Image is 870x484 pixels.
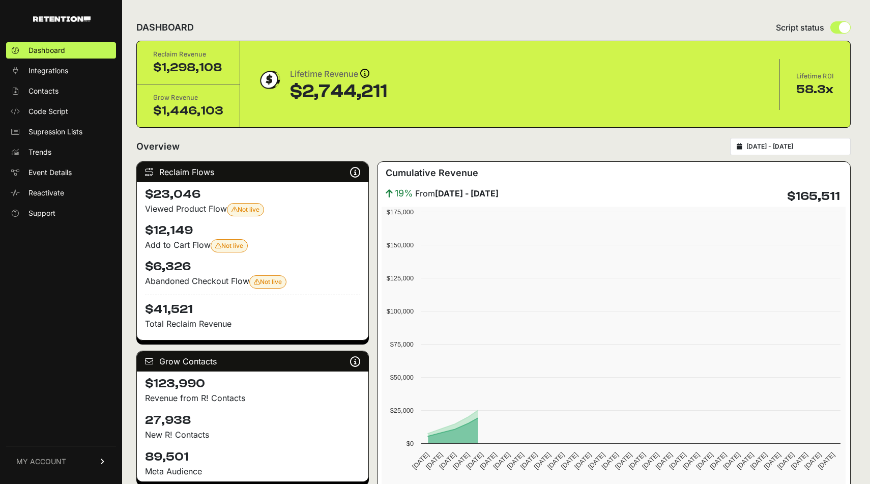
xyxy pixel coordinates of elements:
[641,451,660,471] text: [DATE]
[28,45,65,55] span: Dashboard
[145,376,360,392] h4: $123,990
[6,205,116,221] a: Support
[438,451,458,471] text: [DATE]
[28,127,82,137] span: Supression Lists
[6,42,116,59] a: Dashboard
[254,278,282,286] span: Not live
[145,222,360,239] h4: $12,149
[708,451,728,471] text: [DATE]
[28,106,68,117] span: Code Script
[256,67,282,93] img: dollar-coin-05c43ed7efb7bc0c12610022525b4bbbb207c7efeef5aecc26f025e68dcafac9.png
[776,21,824,34] span: Script status
[390,407,414,414] text: $25,000
[145,295,360,318] h4: $41,521
[451,451,471,471] text: [DATE]
[803,451,823,471] text: [DATE]
[411,451,430,471] text: [DATE]
[28,86,59,96] span: Contacts
[6,63,116,79] a: Integrations
[407,440,414,447] text: $0
[145,239,360,252] div: Add to Cart Flow
[145,275,360,289] div: Abandoned Checkout Flow
[6,144,116,160] a: Trends
[6,124,116,140] a: Supression Lists
[817,451,836,471] text: [DATE]
[424,451,444,471] text: [DATE]
[16,457,66,467] span: MY ACCOUNT
[722,451,742,471] text: [DATE]
[137,162,368,182] div: Reclaim Flows
[145,186,360,203] h4: $23,046
[153,103,223,119] div: $1,446,103
[681,451,701,471] text: [DATE]
[415,187,499,200] span: From
[654,451,674,471] text: [DATE]
[136,20,194,35] h2: DASHBOARD
[546,451,566,471] text: [DATE]
[492,451,512,471] text: [DATE]
[387,274,414,282] text: $125,000
[145,392,360,404] p: Revenue from R! Contacts
[695,451,715,471] text: [DATE]
[6,103,116,120] a: Code Script
[790,451,809,471] text: [DATE]
[6,164,116,181] a: Event Details
[6,446,116,477] a: MY ACCOUNT
[145,259,360,275] h4: $6,326
[787,188,840,205] h4: $165,511
[395,186,413,201] span: 19%
[614,451,633,471] text: [DATE]
[749,451,769,471] text: [DATE]
[153,60,223,76] div: $1,298,108
[28,208,55,218] span: Support
[145,412,360,429] h4: 27,938
[137,351,368,372] div: Grow Contacts
[33,16,91,22] img: Retention.com
[560,451,579,471] text: [DATE]
[28,188,64,198] span: Reactivate
[28,66,68,76] span: Integrations
[136,139,180,154] h2: Overview
[28,167,72,178] span: Event Details
[231,206,259,213] span: Not live
[478,451,498,471] text: [DATE]
[776,451,796,471] text: [DATE]
[587,451,606,471] text: [DATE]
[573,451,593,471] text: [DATE]
[215,242,243,249] span: Not live
[390,340,414,348] text: $75,000
[735,451,755,471] text: [DATE]
[387,208,414,216] text: $175,000
[387,307,414,315] text: $100,000
[6,83,116,99] a: Contacts
[763,451,782,471] text: [DATE]
[386,166,478,180] h3: Cumulative Revenue
[145,203,360,216] div: Viewed Product Flow
[465,451,485,471] text: [DATE]
[519,451,539,471] text: [DATE]
[796,81,834,98] div: 58.3x
[796,71,834,81] div: Lifetime ROI
[290,81,387,102] div: $2,744,211
[387,241,414,249] text: $150,000
[627,451,647,471] text: [DATE]
[153,93,223,103] div: Grow Revenue
[390,374,414,381] text: $50,000
[600,451,620,471] text: [DATE]
[435,188,499,198] strong: [DATE] - [DATE]
[290,67,387,81] div: Lifetime Revenue
[145,429,360,441] p: New R! Contacts
[153,49,223,60] div: Reclaim Revenue
[6,185,116,201] a: Reactivate
[668,451,687,471] text: [DATE]
[28,147,51,157] span: Trends
[145,449,360,465] h4: 89,501
[506,451,526,471] text: [DATE]
[145,465,360,477] div: Meta Audience
[533,451,553,471] text: [DATE]
[145,318,360,330] p: Total Reclaim Revenue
